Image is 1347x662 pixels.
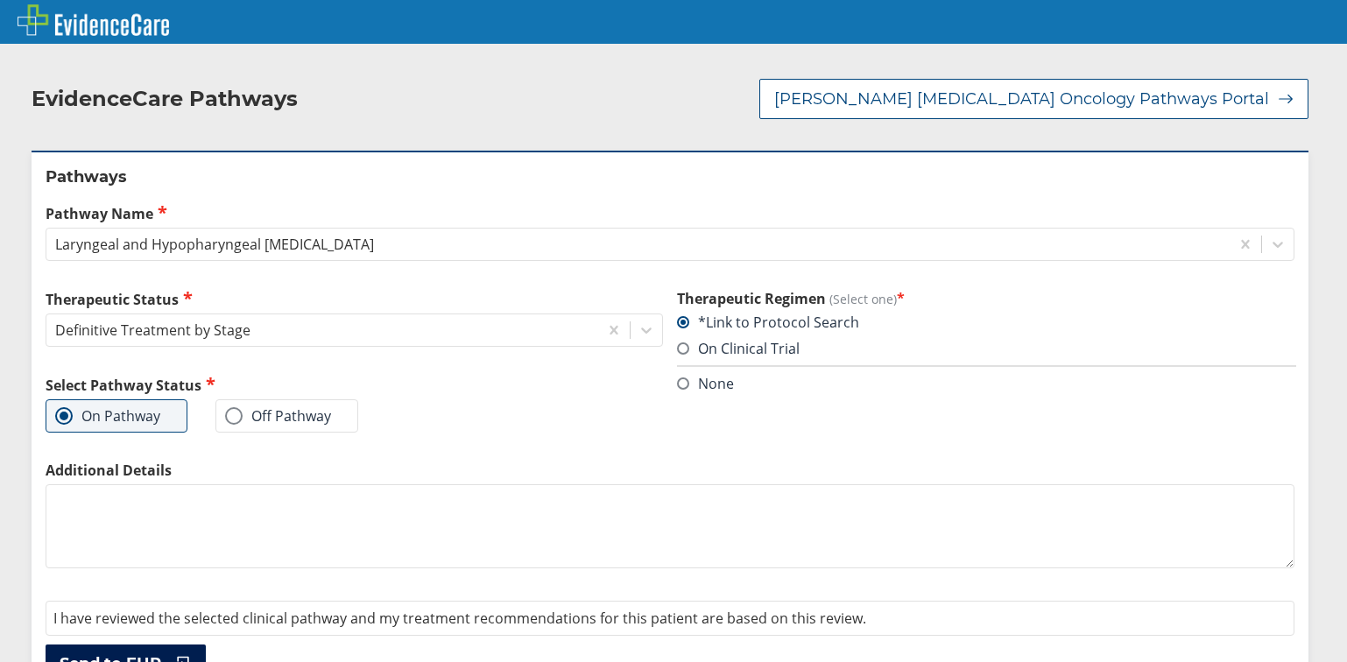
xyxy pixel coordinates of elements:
[759,79,1308,119] button: [PERSON_NAME] [MEDICAL_DATA] Oncology Pathways Portal
[32,86,298,112] h2: EvidenceCare Pathways
[55,235,374,254] div: Laryngeal and Hypopharyngeal [MEDICAL_DATA]
[677,339,800,358] label: On Clinical Trial
[225,407,331,425] label: Off Pathway
[774,88,1269,109] span: [PERSON_NAME] [MEDICAL_DATA] Oncology Pathways Portal
[46,166,1294,187] h2: Pathways
[46,289,663,309] label: Therapeutic Status
[18,4,169,36] img: EvidenceCare
[46,375,663,395] h2: Select Pathway Status
[55,407,160,425] label: On Pathway
[677,313,859,332] label: *Link to Protocol Search
[677,289,1294,308] h3: Therapeutic Regimen
[55,320,250,340] div: Definitive Treatment by Stage
[46,203,1294,223] label: Pathway Name
[829,291,897,307] span: (Select one)
[677,374,734,393] label: None
[46,461,1294,480] label: Additional Details
[53,609,866,628] span: I have reviewed the selected clinical pathway and my treatment recommendations for this patient a...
